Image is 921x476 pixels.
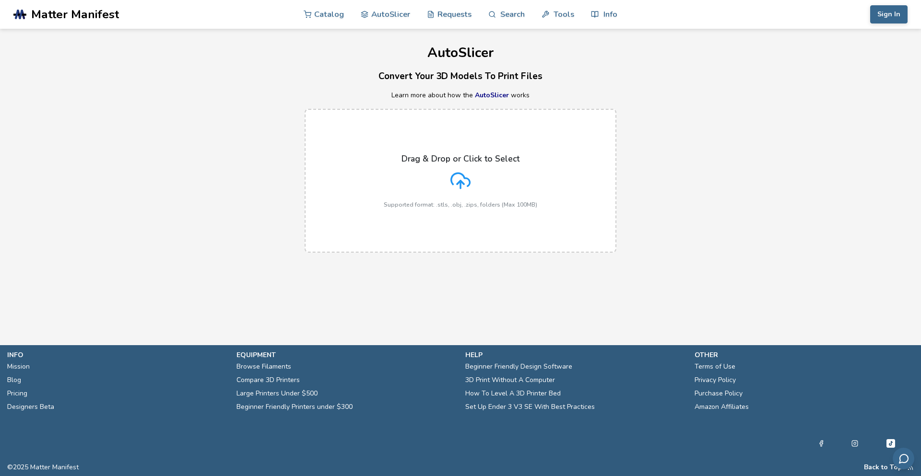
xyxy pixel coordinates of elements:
[475,91,509,100] a: AutoSlicer
[907,464,914,471] a: RSS Feed
[236,373,300,387] a: Compare 3D Printers
[695,360,735,373] a: Terms of Use
[864,464,902,471] button: Back to Top
[7,350,227,360] p: info
[851,438,858,449] a: Instagram
[870,5,908,23] button: Sign In
[465,360,572,373] a: Beginner Friendly Design Software
[236,387,318,400] a: Large Printers Under $500
[695,350,914,360] p: other
[818,438,825,449] a: Facebook
[7,464,79,471] span: © 2025 Matter Manifest
[7,387,27,400] a: Pricing
[401,154,520,163] p: Drag & Drop or Click to Select
[465,387,561,400] a: How To Level A 3D Printer Bed
[7,360,30,373] a: Mission
[31,8,119,21] span: Matter Manifest
[695,373,736,387] a: Privacy Policy
[236,350,456,360] p: equipment
[384,201,537,208] p: Supported format: .stls, .obj, .zips, folders (Max 100MB)
[465,400,595,414] a: Set Up Ender 3 V3 SE With Best Practices
[885,438,897,449] a: Tiktok
[695,387,743,400] a: Purchase Policy
[236,360,291,373] a: Browse Filaments
[465,373,555,387] a: 3D Print Without A Computer
[236,400,353,414] a: Beginner Friendly Printers under $300
[893,448,914,469] button: Send feedback via email
[7,400,54,414] a: Designers Beta
[695,400,749,414] a: Amazon Affiliates
[465,350,685,360] p: help
[7,373,21,387] a: Blog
